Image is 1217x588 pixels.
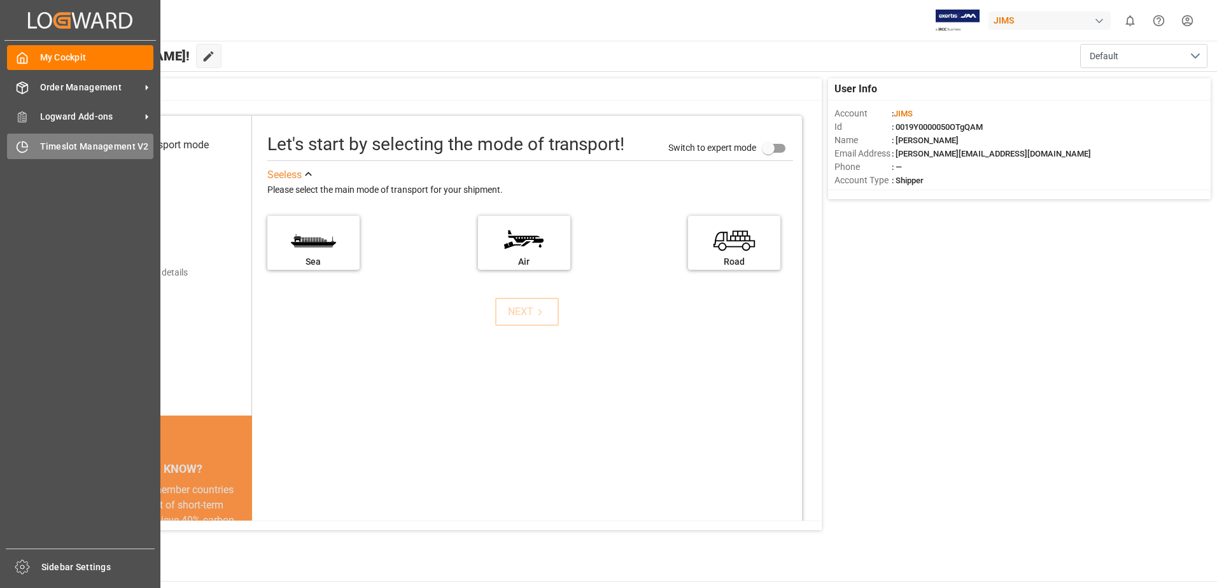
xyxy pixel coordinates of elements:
[40,140,154,153] span: Timeslot Management V2
[40,51,154,64] span: My Cockpit
[7,45,153,70] a: My Cockpit
[267,167,302,183] div: See less
[1080,44,1207,68] button: open menu
[834,81,877,97] span: User Info
[894,109,913,118] span: JIMS
[1116,6,1144,35] button: show 0 new notifications
[508,304,547,319] div: NEXT
[40,81,141,94] span: Order Management
[53,44,190,68] span: Hello [PERSON_NAME]!
[234,482,252,574] button: next slide / item
[892,176,924,185] span: : Shipper
[834,147,892,160] span: Email Address
[892,109,913,118] span: :
[834,120,892,134] span: Id
[274,255,353,269] div: Sea
[988,8,1116,32] button: JIMS
[834,134,892,147] span: Name
[834,174,892,187] span: Account Type
[484,255,564,269] div: Air
[936,10,980,32] img: Exertis%20JAM%20-%20Email%20Logo.jpg_1722504956.jpg
[892,162,902,172] span: : —
[892,122,983,132] span: : 0019Y0000050OTgQAM
[834,160,892,174] span: Phone
[892,149,1091,158] span: : [PERSON_NAME][EMAIL_ADDRESS][DOMAIN_NAME]
[988,11,1111,30] div: JIMS
[495,298,559,326] button: NEXT
[7,134,153,158] a: Timeslot Management V2
[1090,50,1118,63] span: Default
[41,561,155,574] span: Sidebar Settings
[892,136,959,145] span: : [PERSON_NAME]
[40,110,141,123] span: Logward Add-ons
[108,266,188,279] div: Add shipping details
[694,255,774,269] div: Road
[834,107,892,120] span: Account
[668,142,756,152] span: Switch to expert mode
[1144,6,1173,35] button: Help Center
[267,131,624,158] div: Let's start by selecting the mode of transport!
[267,183,793,198] div: Please select the main mode of transport for your shipment.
